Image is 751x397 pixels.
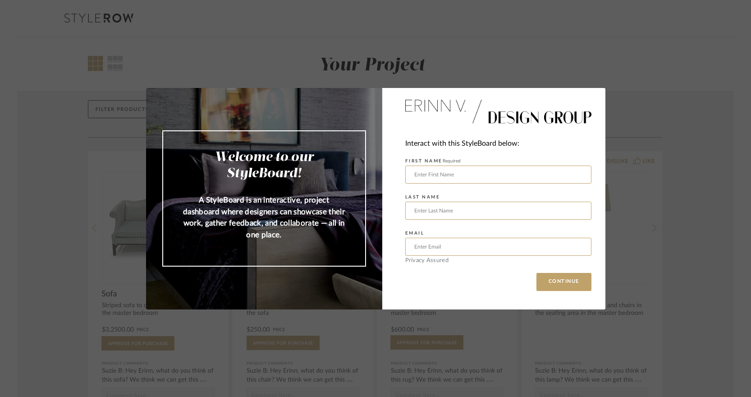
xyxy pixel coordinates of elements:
[443,159,461,163] span: Required
[405,194,440,200] label: LAST NAME
[405,231,425,236] label: EMAIL
[405,138,591,150] div: Interact with this StyleBoard below:
[405,202,591,220] input: Enter Last Name
[405,158,461,164] label: FIRST NAME
[181,194,347,240] p: A StyleBoard is an interactive, project dashboard where designers can showcase their work, gather...
[405,238,591,256] input: Enter Email
[405,258,591,263] div: Privacy Assured
[181,149,347,182] h2: Welcome to our StyleBoard!
[536,273,591,291] button: CONTINUE
[405,166,591,184] input: Enter First Name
